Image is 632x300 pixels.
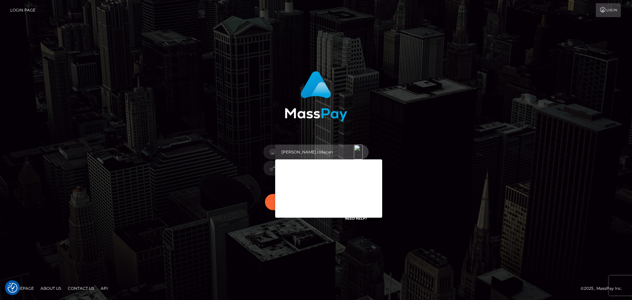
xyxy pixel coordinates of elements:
[345,216,367,221] a: Need Help?
[581,285,627,292] div: © 2025 , MassPay Inc.
[8,283,17,293] img: Revisit consent button
[596,3,621,17] a: Login
[98,283,111,293] a: API
[10,3,36,17] a: Login Page
[285,71,347,122] img: MassPay Login
[265,194,367,210] button: Sign in
[38,283,64,293] a: About Us
[275,145,369,159] input: Username...
[65,283,97,293] a: Contact Us
[354,145,363,159] img: icon_180.svg
[8,283,17,293] button: Consent Preferences
[7,283,37,293] a: Homepage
